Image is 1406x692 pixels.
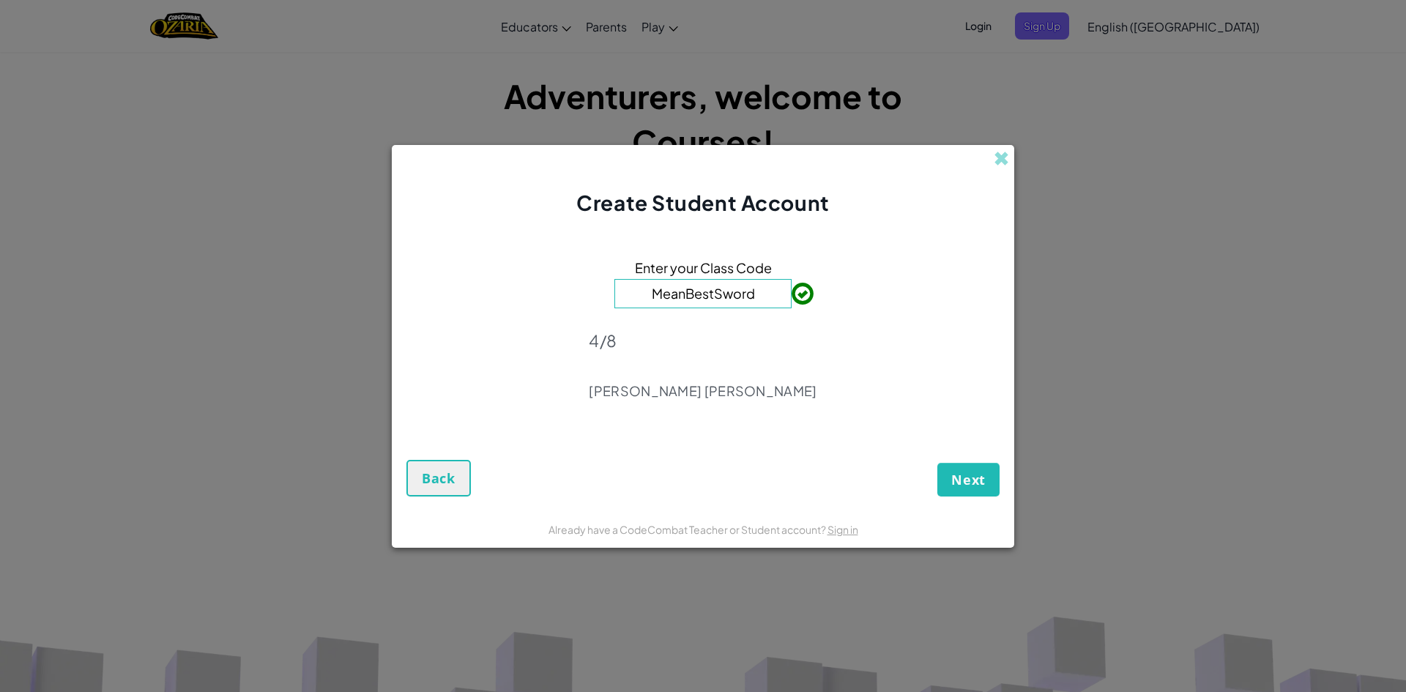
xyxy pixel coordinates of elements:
[422,469,455,487] span: Back
[635,257,772,278] span: Enter your Class Code
[406,460,471,496] button: Back
[937,463,1000,496] button: Next
[589,330,817,351] p: 4/8
[827,523,858,536] a: Sign in
[951,471,986,488] span: Next
[576,190,829,215] span: Create Student Account
[548,523,827,536] span: Already have a CodeCombat Teacher or Student account?
[589,382,817,400] p: [PERSON_NAME] [PERSON_NAME]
